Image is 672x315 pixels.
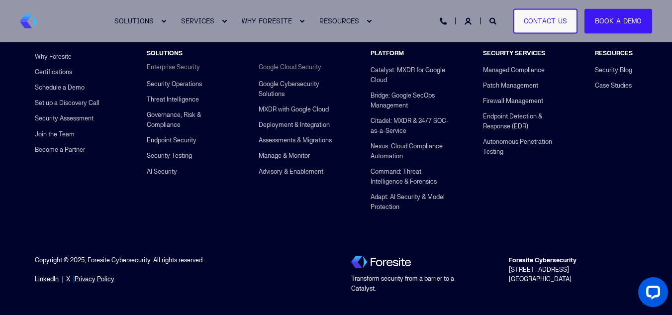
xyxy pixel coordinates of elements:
a: Login [465,16,474,25]
span: [STREET_ADDRESS] [509,256,576,274]
span: RESOURCES [319,17,359,25]
a: Why Foresite [35,49,72,65]
span: | [73,275,114,283]
span: WHY FORESITE [242,17,292,25]
div: Navigation Menu [35,49,99,157]
img: Foresite logo, a hexagon shape of blues with a directional arrow to the right hand side, and the ... [351,256,411,269]
a: Nexus: Cloud Compliance Automation [371,138,453,164]
a: Security Operations [147,77,202,92]
a: Advisory & Enablement [259,164,323,179]
a: Manage & Monitor [259,148,310,164]
span: RESOURCES [595,49,633,57]
a: SOLUTIONS [147,49,183,58]
a: Autonomous Penetration Testing [483,134,565,159]
a: Firewall Management [483,93,543,108]
span: [GEOGRAPHIC_DATA]. [509,275,573,283]
span: Enterprise Security [147,63,200,71]
a: Assessments & Migrations [259,133,332,148]
div: Navigation Menu [371,62,453,214]
a: Endpoint Security [147,133,196,148]
span: Google Cloud Security [259,63,321,71]
strong: Foresite Cybersecurity [509,256,576,264]
iframe: LiveChat chat widget [630,273,672,315]
div: Navigation Menu [483,62,565,159]
span: PLATFORM [371,49,404,57]
a: X [66,275,70,284]
a: Threat Intelligence [147,92,199,107]
a: Certifications [35,65,72,80]
a: AI Security [147,164,177,179]
div: Expand SERVICES [221,18,227,24]
a: Book a Demo [584,8,652,34]
a: LinkedIn [35,275,59,284]
a: Catalyst: MXDR for Google Cloud [371,62,453,88]
a: Security Testing [147,148,192,164]
a: Security Assessment [35,111,94,126]
a: Citadel: MXDR & 24/7 SOC-as-a-Service [371,113,453,138]
a: Open Search [489,16,498,25]
div: Navigation Menu [595,62,632,93]
a: Endpoint Detection & Response (EDR) [483,108,565,134]
a: Managed Compliance [483,62,545,78]
div: Expand WHY FORESITE [299,18,305,24]
a: Governance, Risk & Compliance [147,107,229,133]
a: Schedule a Demo [35,80,85,96]
div: Transform security from a barrier to a Catalyst. [351,274,480,293]
a: MXDR with Google Cloud [259,102,329,117]
a: Google Cybersecurity Solutions [259,77,341,102]
div: Expand RESOURCES [366,18,372,24]
a: Privacy Policy [75,275,114,284]
a: Deployment & Integration [259,117,330,133]
a: Case Studies [595,78,632,93]
a: Bridge: Google SecOps Management [371,88,453,113]
div: Navigation Menu [147,77,229,179]
a: Patch Management [483,78,538,93]
a: Contact Us [513,8,577,34]
div: Expand SOLUTIONS [161,18,167,24]
div: Navigation Menu [259,77,341,179]
a: Join the Team [35,126,75,142]
img: Foresite brand mark, a hexagon shape of blues with a directional arrow to the right hand side [20,14,37,28]
a: Security Blog [595,62,632,78]
a: Become a Partner [35,142,85,157]
a: Back to Home [20,14,37,28]
span: SOLUTIONS [114,17,154,25]
span: SECURITY SERVICES [483,49,545,57]
span: | [62,275,63,283]
div: Copyright © 2025, Foresite Cybersecurity. All rights reserved. [35,256,321,275]
a: Command: Threat Intelligence & Forensics [371,164,453,189]
a: Set up a Discovery Call [35,96,99,111]
a: Adapt: AI Security & Model Protection [371,190,453,215]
